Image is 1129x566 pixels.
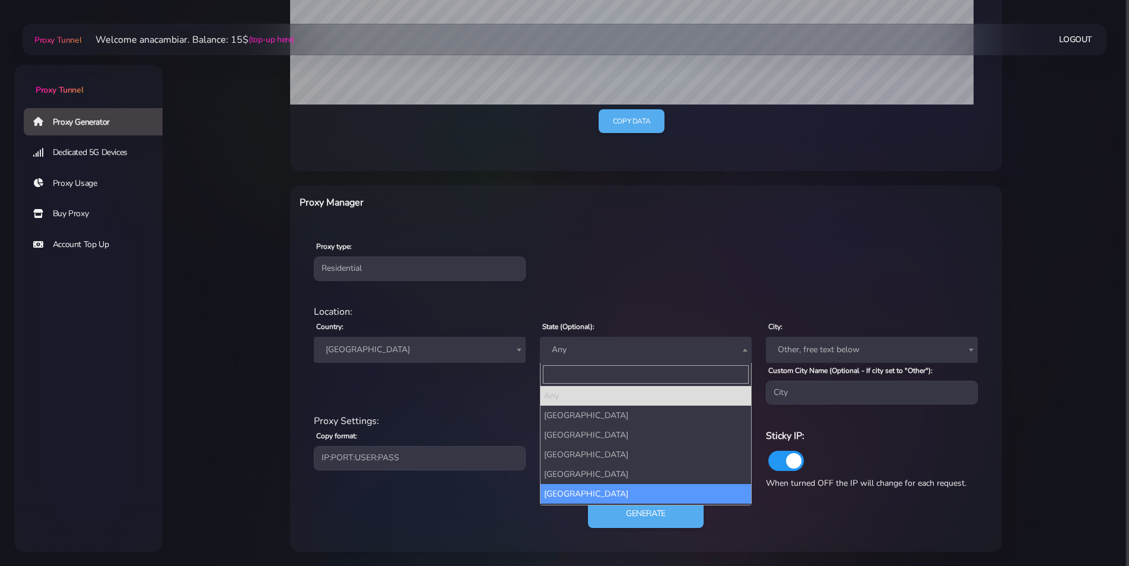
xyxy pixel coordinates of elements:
[24,231,172,258] a: Account Top Up
[768,365,933,376] label: Custom City Name (Optional - If city set to "Other"):
[543,365,749,384] input: Search
[24,170,172,197] a: Proxy Usage
[540,386,751,406] li: Any
[766,381,978,404] input: City
[14,65,163,96] a: Proxy Tunnel
[547,342,745,358] span: Any
[540,504,751,523] li: [GEOGRAPHIC_DATA]
[766,337,978,363] span: Other, free text below
[540,445,751,464] li: [GEOGRAPHIC_DATA]
[34,34,81,46] span: Proxy Tunnel
[307,305,985,319] div: Location:
[314,337,526,363] span: Australia
[307,414,985,428] div: Proxy Settings:
[766,478,966,489] span: When turned OFF the IP will change for each request.
[1071,508,1114,551] iframe: Webchat Widget
[32,30,81,49] a: Proxy Tunnel
[316,321,344,332] label: Country:
[773,342,971,358] span: Other, free text below
[316,241,352,252] label: Proxy type:
[321,342,519,358] span: Australia
[36,84,83,96] span: Proxy Tunnel
[540,337,752,363] span: Any
[599,109,664,134] a: Copy data
[300,195,698,210] h6: Proxy Manager
[540,464,751,484] li: [GEOGRAPHIC_DATA]
[24,108,172,135] a: Proxy Generator
[540,406,751,425] li: [GEOGRAPHIC_DATA]
[540,425,751,445] li: [GEOGRAPHIC_DATA]
[1059,29,1092,50] a: Logout
[24,139,172,166] a: Dedicated 5G Devices
[768,321,783,332] label: City:
[540,484,751,504] li: [GEOGRAPHIC_DATA]
[316,431,357,441] label: Copy format:
[24,200,172,227] a: Buy Proxy
[588,499,704,528] button: Generate
[542,321,594,332] label: State (Optional):
[766,428,978,444] h6: Sticky IP:
[81,33,294,47] li: Welcome anacambiar. Balance: 15$
[249,33,294,46] a: (top-up here)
